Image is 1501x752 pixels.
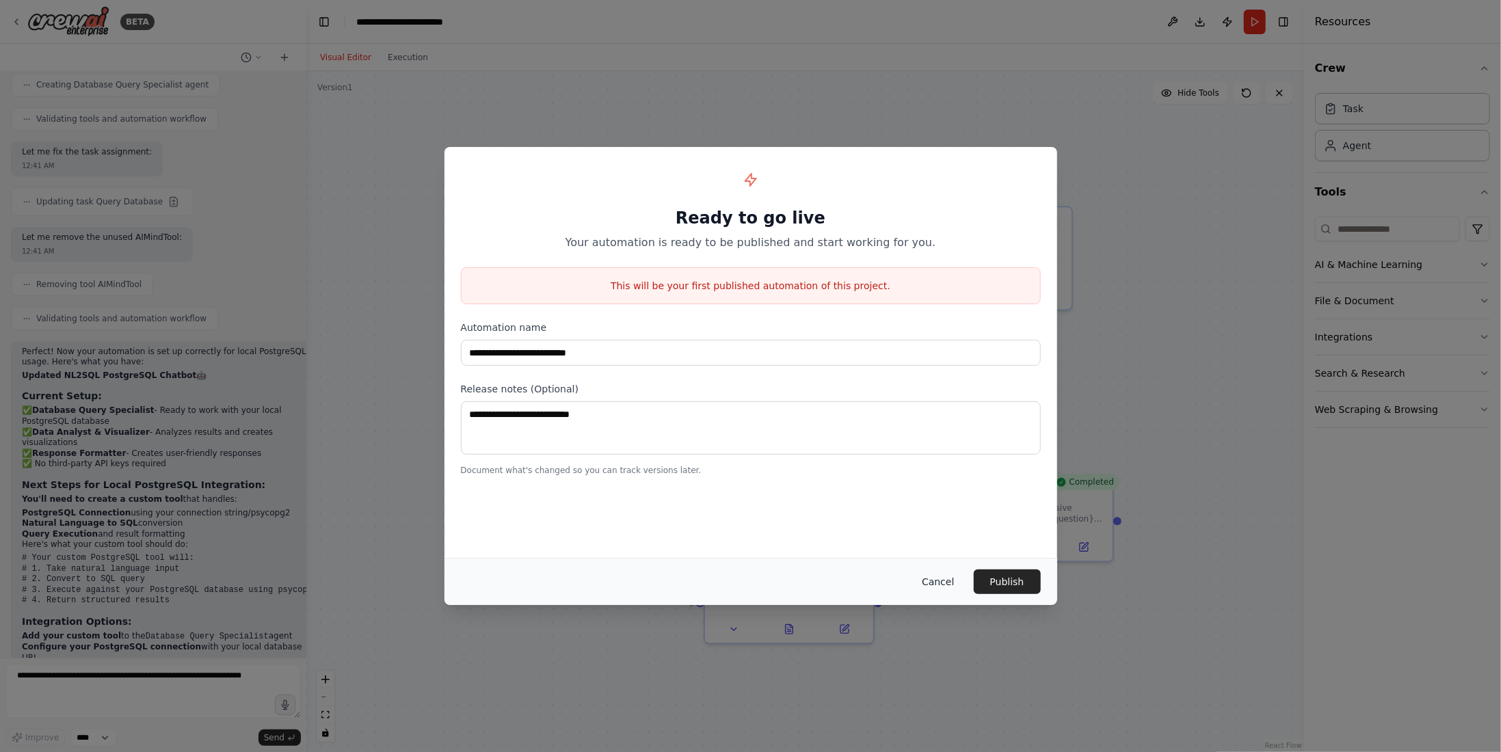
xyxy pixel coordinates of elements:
[911,569,965,594] button: Cancel
[461,234,1041,251] p: Your automation is ready to be published and start working for you.
[461,321,1041,334] label: Automation name
[461,382,1041,396] label: Release notes (Optional)
[462,279,1040,293] p: This will be your first published automation of this project.
[974,569,1041,594] button: Publish
[461,207,1041,229] h1: Ready to go live
[461,465,1041,476] p: Document what's changed so you can track versions later.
